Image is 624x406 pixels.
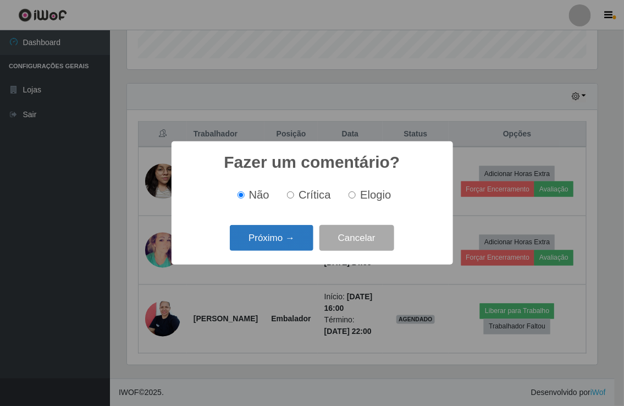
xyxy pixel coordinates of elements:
[224,152,400,172] h2: Fazer um comentário?
[349,191,356,199] input: Elogio
[230,225,313,251] button: Próximo →
[319,225,394,251] button: Cancelar
[299,189,331,201] span: Crítica
[287,191,294,199] input: Crítica
[238,191,245,199] input: Não
[360,189,391,201] span: Elogio
[249,189,269,201] span: Não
